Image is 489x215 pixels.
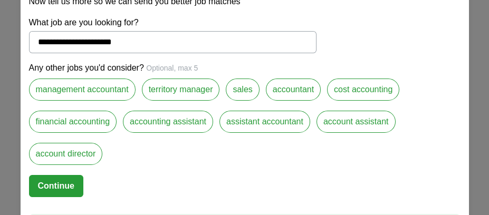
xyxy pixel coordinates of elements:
label: accountant [266,79,321,101]
button: Continue [29,175,83,197]
label: management accountant [29,79,136,101]
label: cost accounting [327,79,399,101]
label: territory manager [142,79,220,101]
label: account director [29,143,103,165]
label: sales [226,79,259,101]
p: Any other jobs you'd consider? [29,62,461,74]
label: accounting assistant [123,111,213,133]
label: assistant accountant [219,111,310,133]
label: account assistant [317,111,396,133]
label: What job are you looking for? [29,16,317,29]
span: Optional, max 5 [146,64,198,72]
label: financial accounting [29,111,117,133]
